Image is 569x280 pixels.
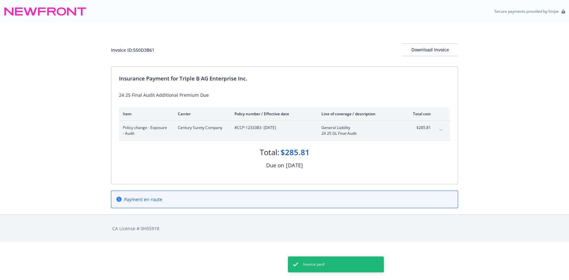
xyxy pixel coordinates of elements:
span: Invoice paid [303,261,324,267]
button: Download Invoice [402,43,458,56]
div: $285.81 [281,147,310,158]
div: [DATE] [286,161,303,170]
div: Total cost [407,111,431,117]
div: Policy change - Exposure - AuditCentury Surety Company#CCP-1233383- [DATE]General Liability24 25 ... [119,121,450,140]
div: Download Invoice [402,44,458,56]
div: Item [123,111,168,117]
div: Policy number / Effective date [234,111,311,117]
span: Payment en route [124,196,162,203]
div: 24 25 Final Audit Additional Premium Due [119,92,450,98]
span: General Liability24 25 GL Final Audit [321,125,397,136]
span: Policy change - Exposure - Audit [123,125,168,136]
div: Insurance Payment for Triple B AG Enterprise Inc. [119,74,450,83]
div: Due on [266,161,284,170]
span: #CCP-1233383 - [DATE] [234,125,311,131]
div: Invoice ID: 550D3B61 [111,47,154,53]
p: Secure payments provided by Stripe [494,9,559,14]
div: CA License # 0H55918 [112,225,457,232]
div: Total: [260,147,279,158]
span: Century Surety Company [178,125,224,131]
span: General Liability [321,125,397,131]
div: Carrier [178,111,224,117]
div: Line of coverage / description [321,111,397,117]
span: 24 25 GL Final Audit [321,131,397,136]
button: expand content [436,125,446,135]
span: $285.81 [407,125,431,131]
